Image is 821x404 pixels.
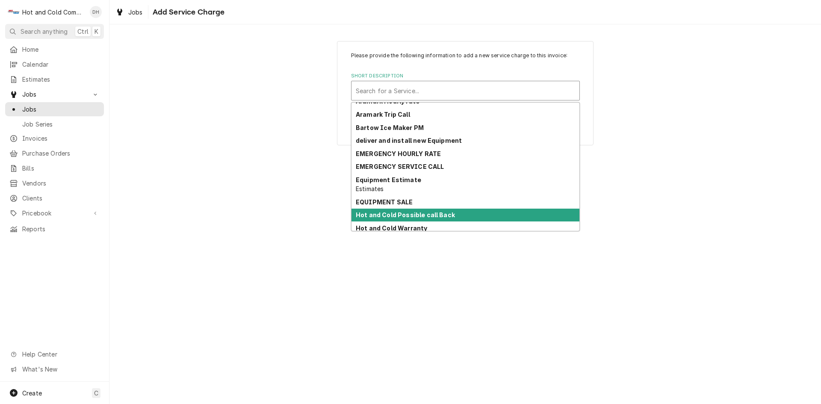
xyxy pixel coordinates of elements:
[351,73,580,80] label: Short Description
[5,42,104,56] a: Home
[5,24,104,39] button: Search anythingCtrlK
[90,6,102,18] div: DH
[356,124,424,131] strong: Bartow Ice Maker PM
[356,150,441,157] strong: EMERGENCY HOURLY RATE
[21,27,68,36] span: Search anything
[356,224,427,232] strong: Hot and Cold Warranty
[5,131,104,145] a: Invoices
[5,347,104,361] a: Go to Help Center
[22,134,100,143] span: Invoices
[351,73,580,100] div: Short Description
[95,27,98,36] span: K
[356,211,455,218] strong: Hot and Cold Possible call Back
[5,176,104,190] a: Vendors
[22,149,100,158] span: Purchase Orders
[22,60,100,69] span: Calendar
[22,350,99,359] span: Help Center
[356,198,413,206] strong: EQUIPMENT SALE
[22,365,99,374] span: What's New
[22,105,100,114] span: Jobs
[5,362,104,376] a: Go to What's New
[22,75,100,84] span: Estimates
[8,6,20,18] div: H
[5,72,104,86] a: Estimates
[356,137,462,144] strong: deliver and install new Equipment
[112,5,146,19] a: Jobs
[5,161,104,175] a: Bills
[5,87,104,101] a: Go to Jobs
[337,41,594,145] div: Line Item Create/Update
[22,45,100,54] span: Home
[22,164,100,173] span: Bills
[150,6,225,18] span: Add Service Charge
[5,206,104,220] a: Go to Pricebook
[5,191,104,205] a: Clients
[356,163,444,170] strong: EMERGENCY SERVICE CALL
[351,52,580,59] p: Please provide the following information to add a new service charge to this invoice:
[356,176,421,183] strong: Equipment Estimate
[22,389,42,397] span: Create
[356,185,384,192] span: Estimates
[22,194,100,203] span: Clients
[22,224,100,233] span: Reports
[5,102,104,116] a: Jobs
[351,52,580,100] div: Line Item Create/Update Form
[22,179,100,188] span: Vendors
[5,222,104,236] a: Reports
[22,90,87,99] span: Jobs
[22,8,85,17] div: Hot and Cold Commercial Kitchens, Inc.
[90,6,102,18] div: Daryl Harris's Avatar
[8,6,20,18] div: Hot and Cold Commercial Kitchens, Inc.'s Avatar
[22,120,100,129] span: Job Series
[356,111,410,118] strong: Aramark Trip Call
[128,8,143,17] span: Jobs
[77,27,89,36] span: Ctrl
[22,209,87,218] span: Pricebook
[94,389,98,398] span: C
[5,117,104,131] a: Job Series
[5,146,104,160] a: Purchase Orders
[5,57,104,71] a: Calendar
